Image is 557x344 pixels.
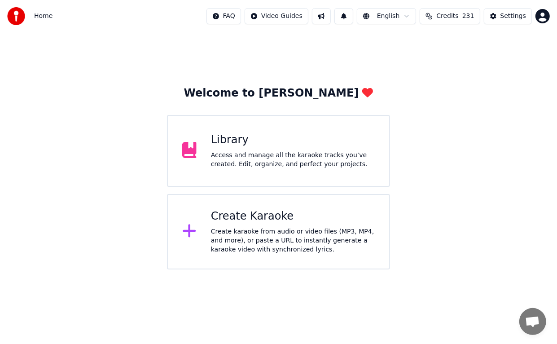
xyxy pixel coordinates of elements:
[436,12,458,21] span: Credits
[519,308,546,335] div: Open chat
[462,12,474,21] span: 231
[500,12,526,21] div: Settings
[184,86,373,101] div: Welcome to [PERSON_NAME]
[211,151,375,169] div: Access and manage all the karaoke tracks you’ve created. Edit, organize, and perfect your projects.
[211,209,375,224] div: Create Karaoke
[211,227,375,254] div: Create karaoke from audio or video files (MP3, MP4, and more), or paste a URL to instantly genera...
[211,133,375,147] div: Library
[484,8,532,24] button: Settings
[34,12,53,21] nav: breadcrumb
[420,8,480,24] button: Credits231
[206,8,241,24] button: FAQ
[7,7,25,25] img: youka
[245,8,308,24] button: Video Guides
[34,12,53,21] span: Home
